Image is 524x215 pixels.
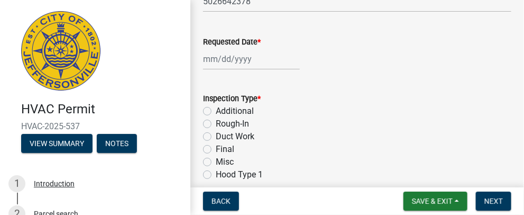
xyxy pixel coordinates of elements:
input: mm/dd/yyyy [203,48,300,70]
div: Introduction [34,180,75,187]
label: Hood Type 1 [216,168,263,181]
img: City of Jeffersonville, Indiana [21,11,100,91]
label: Rough-In [216,118,249,130]
label: Inspection Type [203,95,261,103]
label: Requested Date [203,39,261,46]
button: Save & Exit [403,192,467,211]
div: 1 [8,175,25,192]
button: Notes [97,134,137,153]
span: Save & Exit [412,197,453,205]
span: Next [484,197,503,205]
wm-modal-confirm: Notes [97,140,137,148]
button: View Summary [21,134,93,153]
label: Duct Work [216,130,254,143]
span: Back [212,197,231,205]
label: Additional [216,105,254,118]
h4: HVAC Permit [21,102,182,117]
span: HVAC-2025-537 [21,121,169,131]
label: Hood Type 2 [216,181,263,194]
button: Back [203,192,239,211]
label: Final [216,143,234,156]
label: Misc [216,156,234,168]
wm-modal-confirm: Summary [21,140,93,148]
button: Next [476,192,511,211]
